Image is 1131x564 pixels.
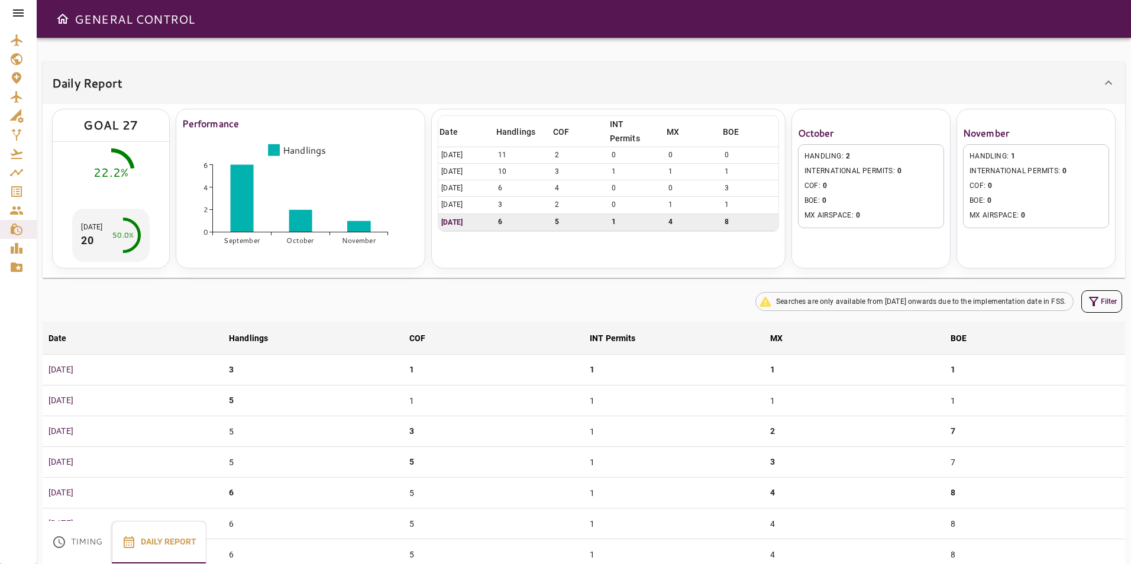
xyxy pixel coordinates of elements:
[769,296,1073,307] span: Searches are only available from [DATE] onwards due to the implementation date in FSS.
[951,331,967,345] div: BOE
[203,205,208,215] tspan: 2
[49,425,217,437] p: [DATE]
[112,230,134,241] div: 50.0%
[43,104,1125,278] div: Daily Report
[856,211,860,219] span: 0
[609,164,665,180] td: 1
[609,197,665,213] td: 0
[951,364,955,376] p: 1
[846,152,850,160] span: 2
[495,164,552,180] td: 10
[970,180,1103,192] span: COF :
[988,181,992,190] span: 0
[951,425,955,437] p: 7
[49,517,217,530] p: [DATE]
[49,331,82,345] span: Date
[1021,211,1025,219] span: 0
[722,197,778,213] td: 1
[438,180,495,197] td: [DATE]
[552,197,609,213] td: 2
[723,125,754,139] span: BOE
[229,331,283,345] span: Handlings
[1081,290,1122,313] button: Filter
[1062,167,1067,175] span: 0
[609,180,665,197] td: 0
[229,331,268,345] div: Handlings
[822,196,826,205] span: 0
[409,425,414,437] p: 3
[804,195,938,207] span: BOE :
[590,331,651,345] span: INT Permits
[552,213,609,231] td: 5
[665,147,722,164] td: 0
[495,197,552,213] td: 3
[945,385,1125,416] td: 1
[804,180,938,192] span: COF :
[49,394,217,407] p: [DATE]
[495,147,552,164] td: 11
[970,151,1103,163] span: HANDLING :
[224,236,260,246] tspan: September
[43,521,206,563] div: basic tabs example
[93,163,128,181] div: 22.2%
[804,151,938,163] span: HANDLING :
[665,180,722,197] td: 0
[665,213,722,231] td: 4
[584,416,764,447] td: 1
[590,331,636,345] div: INT Permits
[440,125,458,139] div: Date
[49,487,217,499] p: [DATE]
[764,385,945,416] td: 1
[223,447,403,478] td: 5
[770,487,775,499] p: 4
[496,125,535,139] div: Handlings
[798,125,944,141] h6: October
[584,478,764,508] td: 1
[667,125,679,139] div: MX
[409,456,414,468] p: 5
[229,487,234,499] p: 6
[584,447,764,478] td: 1
[951,331,982,345] span: BOE
[51,7,75,31] button: Open drawer
[441,217,492,228] p: [DATE]
[667,125,694,139] span: MX
[43,61,1125,104] div: Daily Report
[49,364,217,376] p: [DATE]
[665,197,722,213] td: 1
[764,508,945,539] td: 4
[804,166,938,177] span: INTERNATIONAL PERMITS :
[223,416,403,447] td: 5
[610,117,664,145] span: INT Permits
[409,331,441,345] span: COF
[287,236,315,246] tspan: October
[438,147,495,164] td: [DATE]
[203,182,208,192] tspan: 4
[49,456,217,468] p: [DATE]
[722,213,778,231] td: 8
[970,195,1103,207] span: BOE :
[770,456,775,468] p: 3
[945,508,1125,539] td: 8
[496,125,551,139] span: Handlings
[584,385,764,416] td: 1
[495,213,552,231] td: 6
[951,487,955,499] p: 8
[722,147,778,164] td: 0
[203,227,208,237] tspan: 0
[665,164,722,180] td: 1
[229,364,234,376] p: 3
[403,508,584,539] td: 5
[223,508,403,539] td: 6
[770,425,775,437] p: 2
[804,210,938,222] span: MX AIRSPACE :
[440,125,473,139] span: Date
[342,236,376,246] tspan: November
[552,147,609,164] td: 2
[182,115,419,132] h6: Performance
[81,232,102,248] p: 20
[403,385,584,416] td: 1
[75,9,195,28] h6: GENERAL CONTROL
[770,331,783,345] div: MX
[552,180,609,197] td: 4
